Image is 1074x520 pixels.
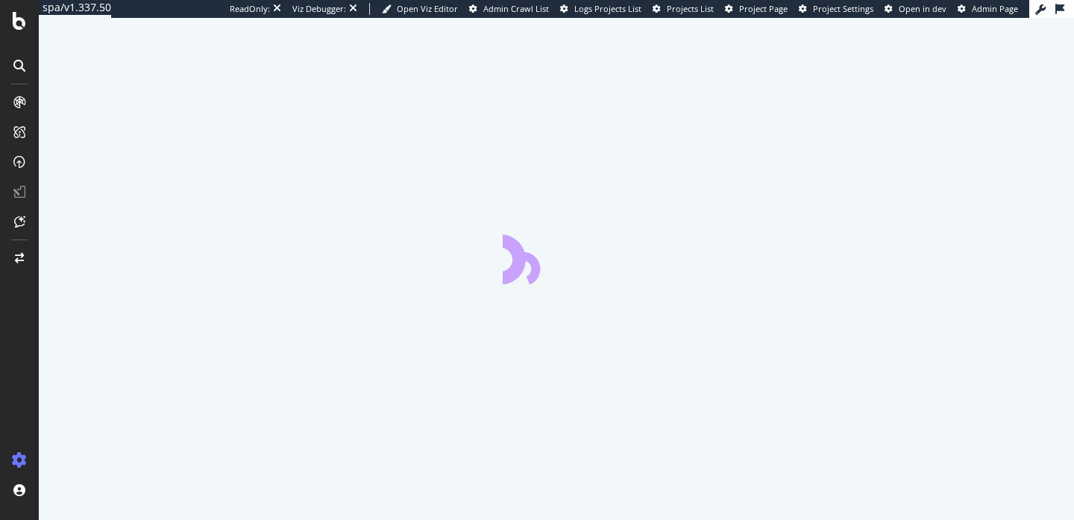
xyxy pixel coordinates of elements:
a: Projects List [653,3,714,15]
span: Project Settings [813,3,873,14]
a: Project Settings [799,3,873,15]
a: Admin Page [958,3,1018,15]
span: Admin Page [972,3,1018,14]
span: Project Page [739,3,788,14]
div: ReadOnly: [230,3,270,15]
a: Logs Projects List [560,3,641,15]
div: Viz Debugger: [292,3,346,15]
span: Open Viz Editor [397,3,458,14]
div: animation [503,231,610,284]
span: Admin Crawl List [483,3,549,14]
a: Project Page [725,3,788,15]
span: Projects List [667,3,714,14]
a: Open in dev [885,3,946,15]
span: Open in dev [899,3,946,14]
span: Logs Projects List [574,3,641,14]
a: Open Viz Editor [382,3,458,15]
a: Admin Crawl List [469,3,549,15]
